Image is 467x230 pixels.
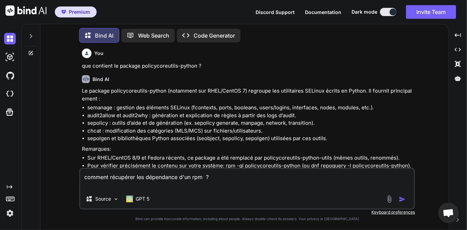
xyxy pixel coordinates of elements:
img: icon [399,196,406,203]
img: GPT 5 [126,195,133,202]
span: Documentation [305,9,341,15]
li: Pour vérifier précisément le contenu sur votre système: rpm -ql policycoreutils-python (ou dnf re... [87,162,414,170]
li: sepolicy : outils d’aide et de génération (ex. sepolicy generate, manpage, network, transition). [87,119,414,127]
img: Bind AI [5,5,47,16]
li: semanage : gestion des éléments SELinux (fcontexts, ports, booleans, users/logins, interfaces, no... [87,104,414,112]
img: darkChat [4,33,16,44]
button: premiumPremium [55,6,97,17]
li: chcat : modification des catégories (MLS/MCS) sur fichiers/utilisateurs. [87,127,414,135]
textarea: comment récupérer les dépendance d'un rpm ? [80,169,414,189]
p: que contient le package policycoreutils-python ? [82,62,414,70]
li: audit2allow et audit2why : génération et explication de règles à partir des logs d’audit. [87,112,414,120]
p: Bind AI [95,31,113,40]
img: Pick Models [113,196,119,202]
button: Invite Team [406,5,456,19]
img: premium [61,10,66,14]
p: Bind can provide inaccurate information, including about people. Always double-check its answers.... [79,216,415,221]
div: Ouvrir le chat [438,203,459,223]
h6: You [94,50,103,57]
img: cloudideIcon [4,88,16,100]
p: Web Search [138,31,169,40]
h6: Bind AI [93,76,109,83]
img: darkAi-studio [4,51,16,63]
p: Code Generator [194,31,235,40]
p: GPT 5 [136,195,149,202]
p: Source [95,195,111,202]
li: Sur RHEL/CentOS 8/9 et Fedora récents, ce package a été remplacé par policycoreutils-python-utils... [87,154,414,162]
button: Discord Support [256,9,295,16]
p: Le package policycoreutils-python (notamment sur RHEL/CentOS 7) regroupe les utilitaires SELinux ... [82,87,414,103]
img: githubDark [4,70,16,81]
button: Documentation [305,9,341,16]
p: Keyboard preferences [79,209,415,215]
img: settings [4,207,16,219]
span: Premium [69,9,90,15]
span: Dark mode [352,9,377,15]
span: Discord Support [256,9,295,15]
img: attachment [385,195,393,203]
li: sepolgen et bibliothèques Python associées (seobject, sepolicy, sepolgen) utilisées par ces outils. [87,135,414,143]
p: Remarques: [82,145,414,153]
